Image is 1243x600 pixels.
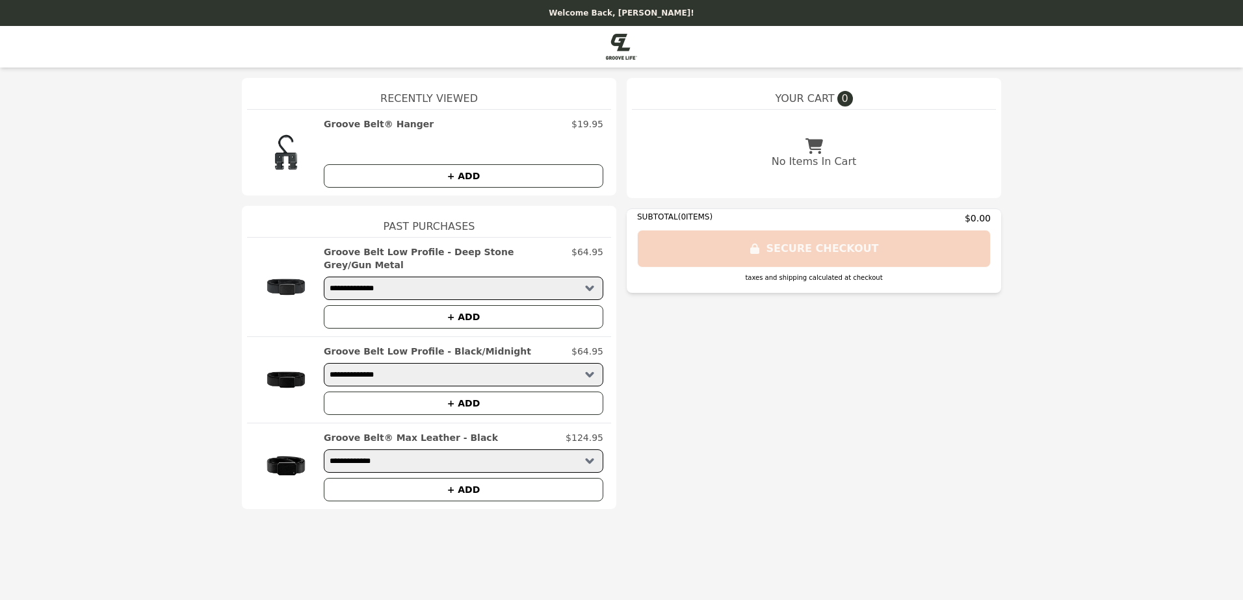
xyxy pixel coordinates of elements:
h1: Past Purchases [247,206,611,237]
img: Groove Belt® Max Leather - Black [255,431,317,501]
span: YOUR CART [775,91,834,106]
p: $64.95 [571,345,603,358]
img: Groove Belt Low Profile - Black/Midnight [255,345,317,415]
span: ( 0 ITEMS) [678,212,713,221]
button: + ADD [324,478,603,501]
button: + ADD [324,305,603,329]
p: Welcome Back, [PERSON_NAME]! [8,8,1235,18]
button: + ADD [324,392,603,415]
h2: Groove Belt® Max Leather - Black [324,431,498,444]
p: $19.95 [571,118,603,131]
span: $0.00 [965,212,991,225]
h2: Groove Belt Low Profile - Black/Midnight [324,345,531,358]
img: Groove Belt® Hanger [255,118,317,188]
p: No Items In Cart [772,154,856,169]
select: Select a product variant [324,449,603,473]
button: + ADD [324,164,603,188]
p: $124.95 [566,431,603,444]
span: SUBTOTAL [637,212,678,221]
h2: Groove Belt® Hanger [324,118,434,131]
p: $64.95 [571,245,603,271]
img: Groove Belt Low Profile - Deep Stone Grey/Gun Metal [255,245,317,329]
select: Select a product variant [324,277,603,300]
select: Select a product variant [324,363,603,386]
h1: Recently Viewed [247,78,611,109]
h2: Groove Belt Low Profile - Deep Stone Grey/Gun Metal [324,245,566,271]
span: 0 [837,91,853,106]
img: Brand Logo [606,34,637,60]
div: taxes and shipping calculated at checkout [637,273,991,282]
